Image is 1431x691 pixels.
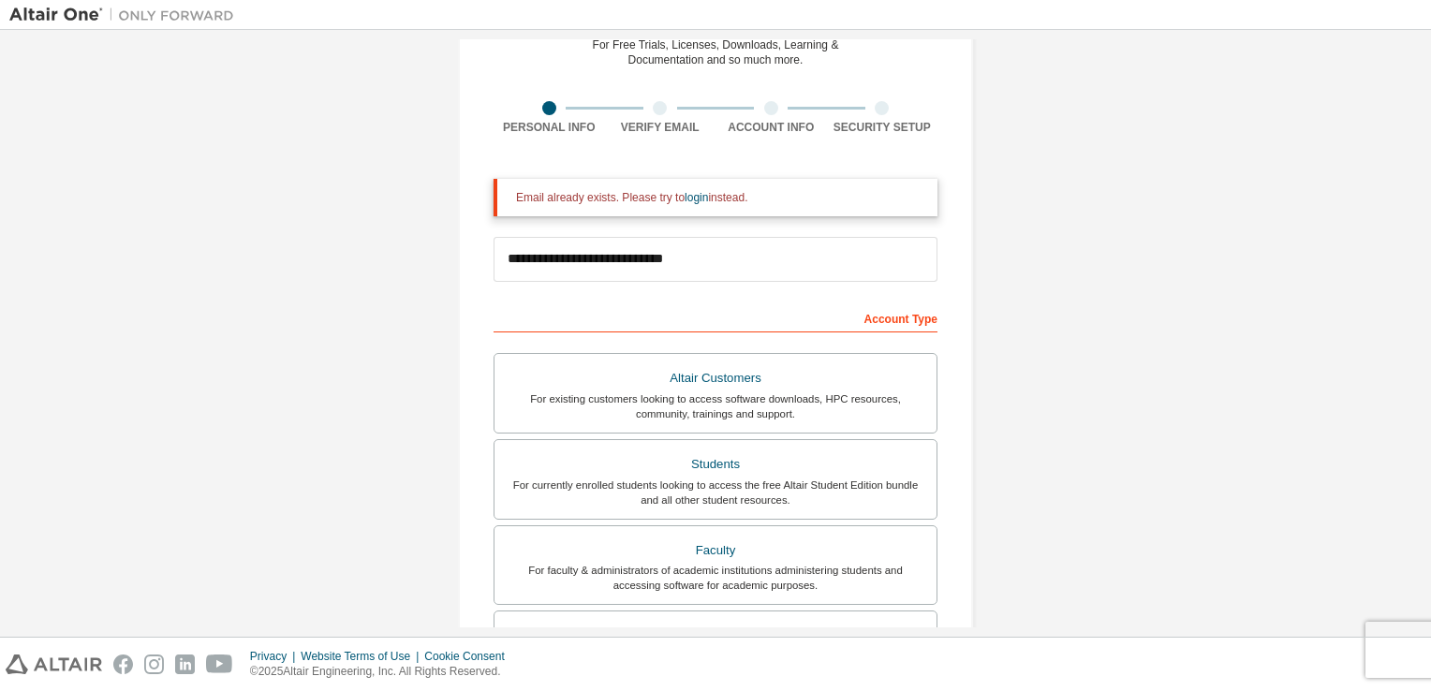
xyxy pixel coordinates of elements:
div: Personal Info [494,120,605,135]
img: youtube.svg [206,654,233,674]
div: Faculty [506,537,925,564]
p: © 2025 Altair Engineering, Inc. All Rights Reserved. [250,664,516,680]
div: Email already exists. Please try to instead. [516,190,922,205]
div: Students [506,451,925,478]
div: For Free Trials, Licenses, Downloads, Learning & Documentation and so much more. [593,37,839,67]
div: For existing customers looking to access software downloads, HPC resources, community, trainings ... [506,391,925,421]
div: Cookie Consent [424,649,515,664]
div: Website Terms of Use [301,649,424,664]
div: Security Setup [827,120,938,135]
img: altair_logo.svg [6,654,102,674]
div: Altair Customers [506,365,925,391]
img: Altair One [9,6,243,24]
div: Everyone else [506,623,925,649]
div: Verify Email [605,120,716,135]
div: For faculty & administrators of academic institutions administering students and accessing softwa... [506,563,925,593]
div: Privacy [250,649,301,664]
div: Account Type [494,302,937,332]
a: login [685,191,708,204]
img: facebook.svg [113,654,133,674]
img: linkedin.svg [175,654,195,674]
div: For currently enrolled students looking to access the free Altair Student Edition bundle and all ... [506,478,925,507]
img: instagram.svg [144,654,164,674]
div: Account Info [715,120,827,135]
